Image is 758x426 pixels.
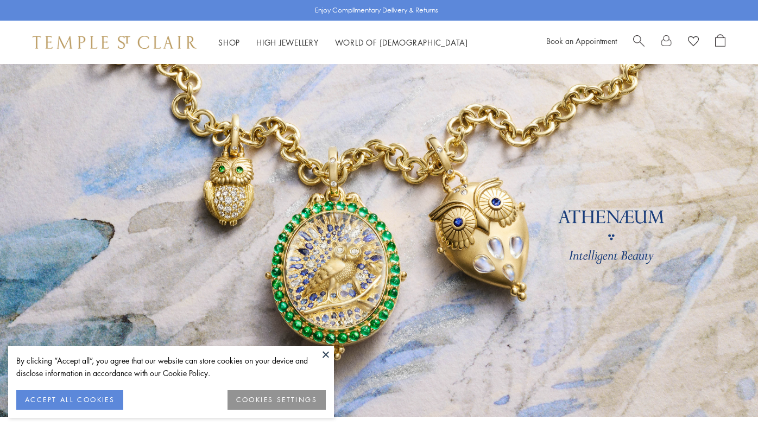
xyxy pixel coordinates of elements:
a: World of [DEMOGRAPHIC_DATA]World of [DEMOGRAPHIC_DATA] [335,37,468,48]
a: View Wishlist [688,34,699,50]
div: By clicking “Accept all”, you agree that our website can store cookies on your device and disclos... [16,354,326,379]
a: Open Shopping Bag [715,34,725,50]
a: Book an Appointment [546,35,617,46]
nav: Main navigation [218,36,468,49]
p: Enjoy Complimentary Delivery & Returns [315,5,438,16]
a: ShopShop [218,37,240,48]
button: ACCEPT ALL COOKIES [16,390,123,410]
button: COOKIES SETTINGS [228,390,326,410]
a: Search [633,34,645,50]
iframe: Gorgias live chat messenger [704,375,747,415]
img: Temple St. Clair [33,36,197,49]
a: High JewelleryHigh Jewellery [256,37,319,48]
